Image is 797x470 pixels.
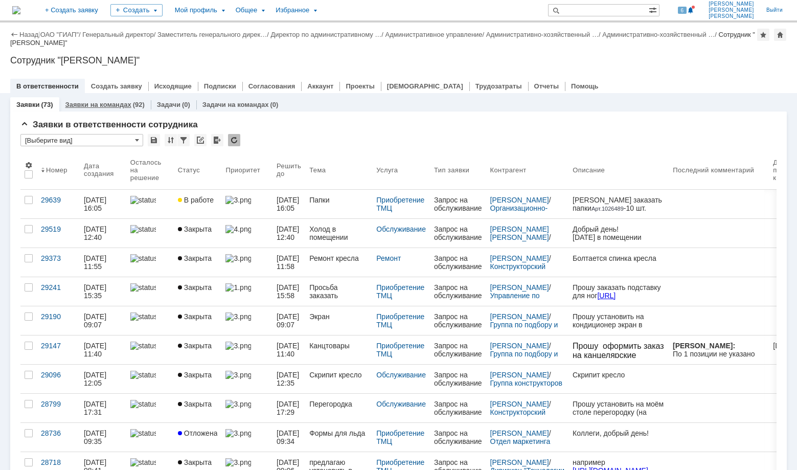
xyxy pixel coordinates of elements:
[178,458,212,466] span: Закрыта
[490,350,560,366] a: Группа по подбору и учёту персонала
[221,306,272,335] a: 3.png
[277,429,301,445] span: [DATE] 09:34
[490,283,565,300] div: /
[490,166,527,174] div: Контрагент
[177,134,190,146] div: Фильтрация...
[225,283,251,292] img: 1.png
[434,196,482,212] div: Запрос на обслуживание
[20,120,198,129] span: Заявки в ответственности сотрудника
[174,365,222,393] a: Закрыта
[573,166,605,174] div: Описание
[84,196,108,212] div: [DATE] 16:05
[82,31,157,38] div: /
[376,166,398,174] div: Услуга
[130,429,156,437] img: statusbar-0 (1).png
[490,400,565,416] div: /
[130,159,162,182] div: Осталось на решение
[91,82,142,90] a: Создать заявку
[490,262,548,279] a: Конструкторский отдел
[41,400,76,408] div: 28799
[110,4,163,16] div: Создать
[534,82,559,90] a: Отчеты
[37,150,80,190] th: Номер
[41,458,76,466] div: 28718
[272,248,305,277] a: [DATE] 11:58
[309,196,368,204] div: Папки
[178,400,212,408] span: Закрыта
[277,400,301,416] span: [DATE] 17:29
[56,159,71,168] span: Арт.
[434,166,469,174] div: Тип заявки
[305,365,372,393] a: Скрипит кресло
[270,101,279,108] div: (0)
[376,342,426,358] a: Приобретение ТМЦ
[486,31,602,38] div: /
[385,31,486,38] div: /
[174,335,222,364] a: Закрыта
[490,400,549,408] a: [PERSON_NAME]
[221,394,272,422] a: 3.png
[16,82,79,90] a: В ответственности
[307,82,333,90] a: Аккаунт
[475,82,522,90] a: Трудозатраты
[174,394,222,422] a: Закрыта
[84,371,108,387] div: [DATE] 12:05
[434,400,482,416] div: Запрос на обслуживание
[80,219,126,248] a: [DATE] 12:40
[490,458,549,466] a: [PERSON_NAME]
[80,190,126,218] a: [DATE] 16:05
[46,166,67,174] div: Номер
[602,31,715,38] a: Административно-хозяйственный …
[434,371,482,387] div: Запрос на обслуживание
[673,166,754,174] div: Последний комментарий
[490,283,549,292] a: [PERSON_NAME]
[40,31,79,38] a: ОАО "ГИАП"
[37,190,80,218] a: 29639
[37,335,80,364] a: 29147
[277,371,301,387] span: [DATE] 12:35
[19,10,29,16] span: Арт.
[774,29,786,41] div: Сделать домашней страницей
[126,190,174,218] a: statusbar-100 (1).png
[37,394,80,422] a: 28799
[84,162,114,177] div: Дата создания
[277,312,301,329] span: [DATE] 09:07
[202,101,269,108] a: Задачи на командах
[80,277,126,306] a: [DATE] 15:35
[174,150,222,190] th: Статус
[602,31,718,38] div: /
[165,134,177,146] div: Сортировка...
[309,166,326,174] div: Тема
[221,190,272,218] a: 3.png
[430,423,486,452] a: Запрос на обслуживание
[225,429,251,437] img: 3.png
[41,283,76,292] div: 29241
[126,365,174,393] a: statusbar-100 (1).png
[571,82,598,90] a: Помощь
[277,283,301,300] span: [DATE] 15:58
[305,248,372,277] a: Ремонт кресла
[490,408,548,424] a: Конструкторский отдел
[178,342,212,350] span: Закрыта
[41,196,76,204] div: 29639
[430,219,486,248] a: Запрос на обслуживание
[430,335,486,364] a: Запрос на обслуживание
[678,7,687,14] span: 6
[309,400,368,408] div: Перегородка
[430,277,486,306] a: Запрос на обслуживание
[130,196,156,204] img: statusbar-100 (1).png
[272,190,305,218] a: [DATE] 16:05
[10,31,755,47] div: Сотрудник "[PERSON_NAME]"
[130,225,156,233] img: statusbar-100 (1).png
[270,31,381,38] a: Директор по административному …
[434,312,482,329] div: Запрос на обслуживание
[490,196,565,212] div: /
[41,371,76,379] div: 29096
[225,342,251,350] img: 3.png
[80,423,126,452] a: [DATE] 09:35
[126,306,174,335] a: statusbar-100 (1).png
[126,335,174,364] a: statusbar-100 (1).png
[157,31,267,38] a: Заместитель генерального дирек…
[430,150,486,190] th: Тип заявки
[709,7,754,13] span: [PERSON_NAME]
